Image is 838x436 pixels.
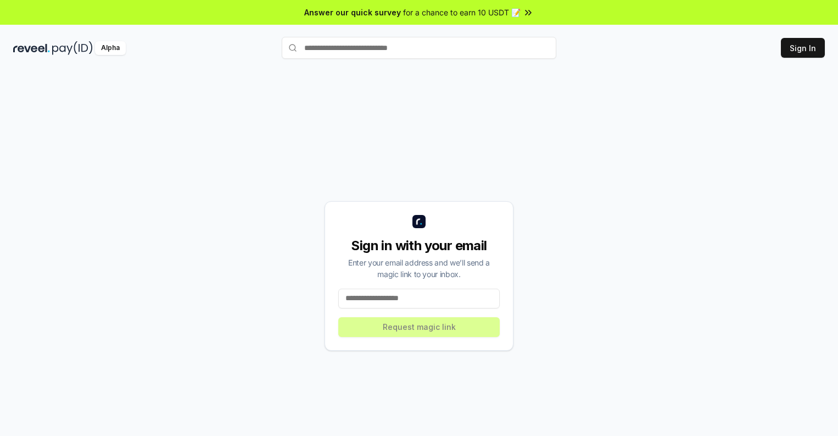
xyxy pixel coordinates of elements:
[338,257,500,280] div: Enter your email address and we’ll send a magic link to your inbox.
[338,237,500,255] div: Sign in with your email
[412,215,426,228] img: logo_small
[52,41,93,55] img: pay_id
[13,41,50,55] img: reveel_dark
[304,7,401,18] span: Answer our quick survey
[781,38,825,58] button: Sign In
[403,7,521,18] span: for a chance to earn 10 USDT 📝
[95,41,126,55] div: Alpha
